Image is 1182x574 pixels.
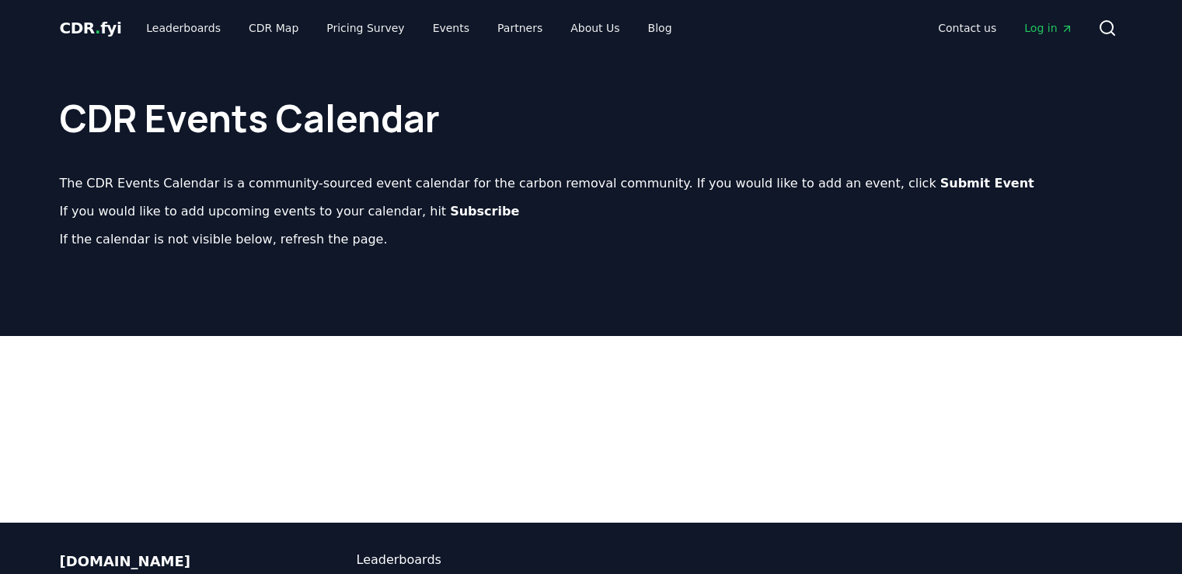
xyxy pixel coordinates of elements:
[134,14,684,42] nav: Main
[485,14,555,42] a: Partners
[60,68,1123,137] h1: CDR Events Calendar
[60,230,1123,249] p: If the calendar is not visible below, refresh the page.
[926,14,1009,42] a: Contact us
[60,17,122,39] a: CDR.fyi
[636,14,685,42] a: Blog
[926,14,1085,42] nav: Main
[95,19,100,37] span: .
[60,551,295,572] p: [DOMAIN_NAME]
[134,14,233,42] a: Leaderboards
[236,14,311,42] a: CDR Map
[940,176,1034,191] b: Submit Event
[450,204,519,219] b: Subscribe
[60,202,1123,221] p: If you would like to add upcoming events to your calendar, hit
[1012,14,1085,42] a: Log in
[357,551,591,569] a: Leaderboards
[420,14,482,42] a: Events
[558,14,632,42] a: About Us
[60,19,122,37] span: CDR fyi
[60,174,1123,193] p: The CDR Events Calendar is a community-sourced event calendar for the carbon removal community. I...
[1024,20,1072,36] span: Log in
[314,14,417,42] a: Pricing Survey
